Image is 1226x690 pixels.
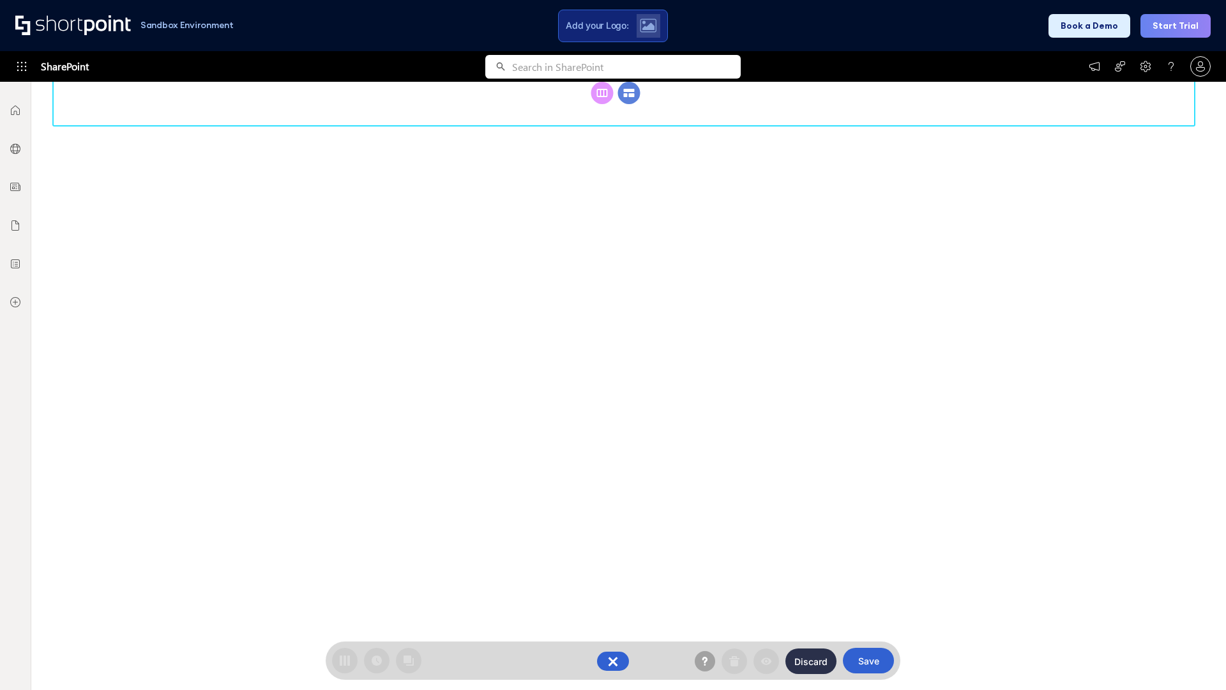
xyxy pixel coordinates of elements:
button: Book a Demo [1048,14,1130,38]
button: Discard [785,648,836,674]
iframe: Chat Widget [1162,629,1226,690]
input: Search in SharePoint [512,55,741,79]
button: Save [843,648,894,673]
h1: Sandbox Environment [140,22,234,29]
button: Start Trial [1140,14,1211,38]
span: SharePoint [41,51,89,82]
span: Add your Logo: [566,20,628,31]
img: Upload logo [640,19,656,33]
